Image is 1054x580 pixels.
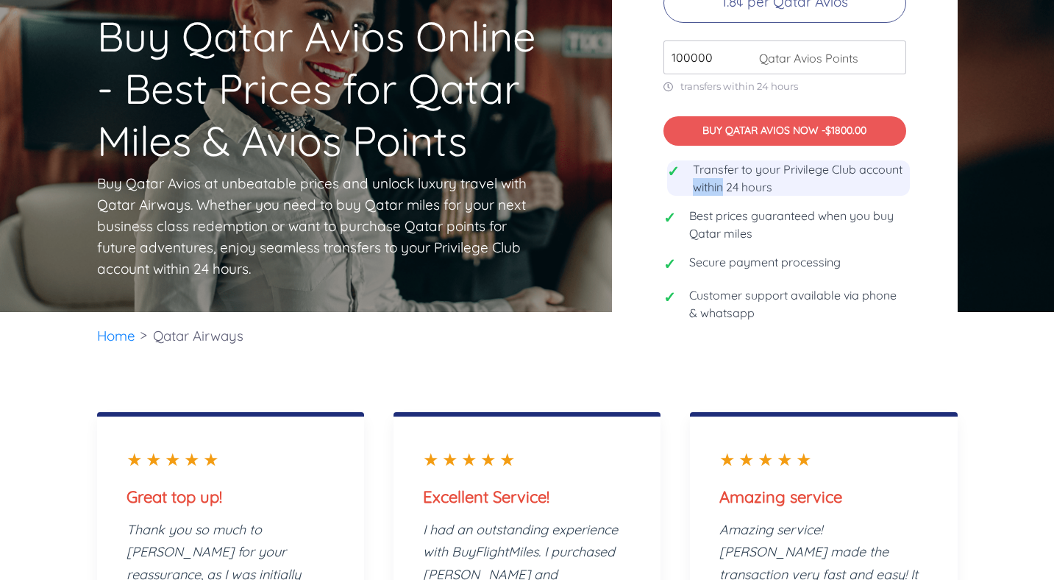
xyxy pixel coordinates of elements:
span: Best prices guaranteed when you buy Qatar miles [689,207,906,242]
p: Buy Qatar Avios at unbeatable prices and unlock luxury travel with Qatar Airways. Whether you nee... [97,173,531,280]
span: ✓ [663,207,678,229]
p: transfers within 24 hours [663,80,906,93]
button: BUY QATAR AVIOS NOW -$1800.00 [663,116,906,146]
span: Secure payment processing [689,253,841,271]
a: Home [97,327,135,344]
h3: Excellent Service! [423,487,631,506]
span: Customer support available via phone & whatsapp [689,286,906,322]
span: Transfer to your Privilege Club account within 24 hours [693,160,910,196]
h3: Amazing service [719,487,927,506]
span: Qatar Avios Points [752,49,858,67]
li: Qatar Airways [146,312,251,360]
div: ★★★★★ [423,446,631,473]
span: ✓ [663,253,678,275]
h3: Great top up! [127,487,335,506]
span: $1800.00 [825,124,866,137]
div: ★★★★★ [719,446,927,473]
span: ✓ [663,286,678,308]
div: ★★★★★ [127,446,335,473]
span: ✓ [667,160,682,183]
